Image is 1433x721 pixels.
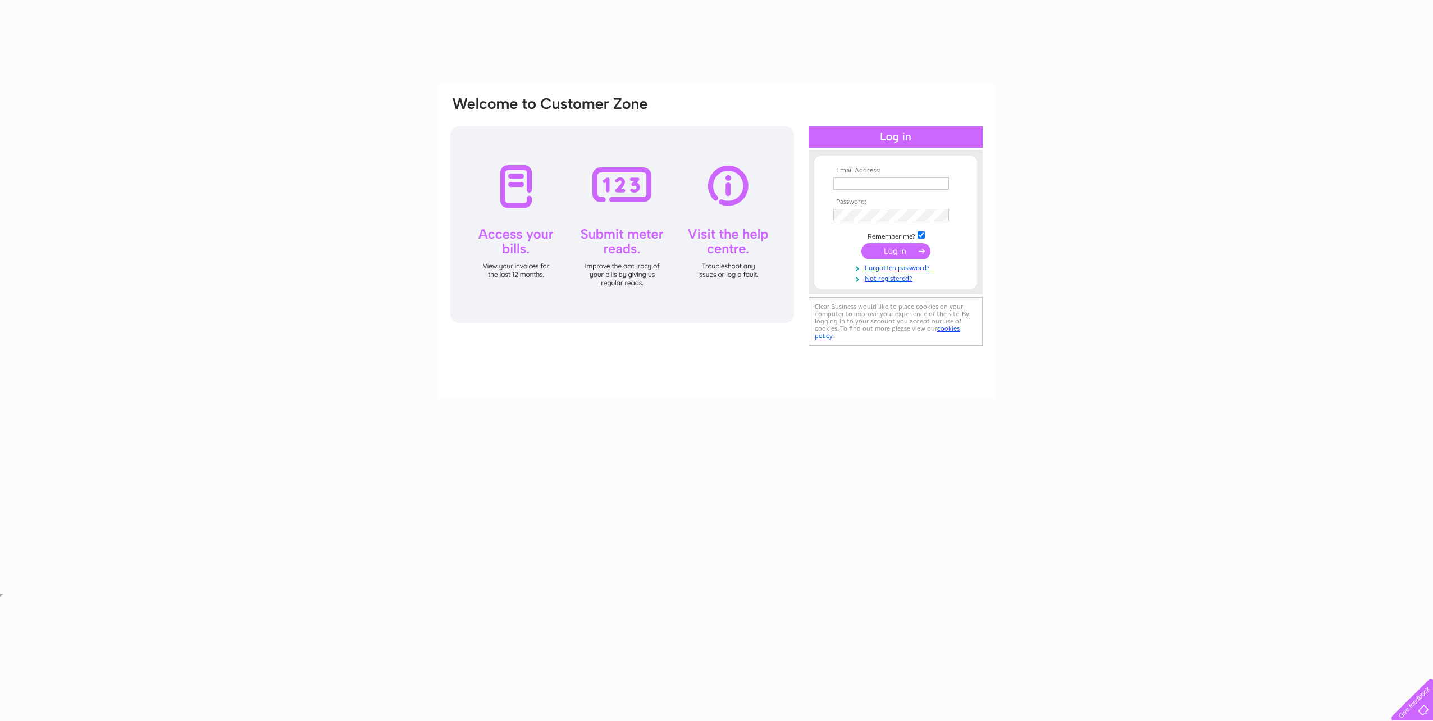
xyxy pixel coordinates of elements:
input: Submit [861,243,930,259]
th: Email Address: [830,167,961,175]
a: Not registered? [833,272,961,283]
td: Remember me? [830,230,961,241]
a: Forgotten password? [833,262,961,272]
div: Clear Business would like to place cookies on your computer to improve your experience of the sit... [809,297,983,346]
a: cookies policy [815,325,960,340]
th: Password: [830,198,961,206]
